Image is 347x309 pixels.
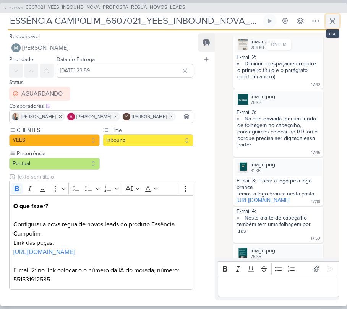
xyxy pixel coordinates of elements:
li: Neste a arte do cabeçalho também tem uma folhagem por trás [237,215,320,234]
div: image.png [251,93,275,101]
input: Select a date [57,64,193,78]
div: E-mail 4: [237,208,320,215]
img: xxOFfmSKjxp6yhrvWEEHUnKgGQ2pPKBQIDFDYVYY.png [238,94,248,105]
label: Recorrência [16,150,100,158]
span: [PERSON_NAME] [76,113,111,120]
div: image.png [251,161,275,169]
div: Isabella Machado Guimarães [123,113,130,120]
li: Diminuir o espaçamento entre o primeiro título e o parágrafo (print em anexo) [237,60,320,80]
div: image.png [251,37,275,46]
li: Na arte enviada tem um fundo de folhagem no cabeçalho, conseguimos colocar no RD, ou é porque pre... [237,115,320,148]
div: Ligar relógio [267,18,273,24]
input: Kard Sem Título [8,14,261,28]
button: Pontual [9,158,100,170]
div: Editor editing area: main [218,276,339,297]
p: Configurar a nova régua de novos leads do produto Essência Campolim Link das peças: E-mail 2: no ... [13,202,189,284]
label: Responsável [9,33,40,40]
label: Prioridade [9,56,33,63]
div: image.png [235,91,322,107]
button: YEES [9,134,100,146]
div: E-mail 2: [237,54,320,60]
div: Editor editing area: main [9,195,193,290]
div: 206 KB [251,45,275,51]
button: AGUARDANDO [9,87,70,101]
button: [PERSON_NAME] [9,41,193,55]
label: Time [110,126,193,134]
img: vsj00bI1MW38sJfFgRRXRQAgLwIBqVtsv6vK9bUJ.png [238,162,248,173]
span: [PERSON_NAME] [132,113,167,120]
div: image.png [235,245,322,262]
button: Inbound [103,134,193,146]
div: 75 KB [251,254,275,260]
div: E-mail 3: [237,109,320,115]
div: esc [326,29,339,38]
div: 17:48 [311,198,320,205]
input: Texto sem título [15,173,193,181]
div: 31 KB [251,168,275,174]
strong: O que fazer? [13,202,48,210]
span: [PERSON_NAME] [21,113,56,120]
img: JNpE44vRcnEBVViZ1JHeUfghQuemo8LWU5EhbOme.png [238,248,248,259]
img: 7KWn8JNI7CmRiFEpsPbI6eVrnRvXI28hkldawFlf.png [238,39,248,50]
div: image.png [235,159,322,176]
div: 17:45 [311,150,320,156]
img: Iara Santos [12,113,19,120]
div: 17:42 [311,82,320,88]
div: Editor toolbar [218,261,339,276]
div: image.png [235,36,322,52]
a: [URL][DOMAIN_NAME] [237,197,289,203]
label: Status [9,79,24,86]
label: CLIENTES [16,126,100,134]
img: Alessandra Gomes [67,113,75,120]
input: Buscar [177,112,191,121]
span: [PERSON_NAME] [22,43,68,52]
div: Colaboradores [9,102,193,110]
div: Editor toolbar [9,181,193,196]
div: 17:50 [311,236,320,242]
div: E-mail 3: Trocar a logo pela logo branca [237,177,320,190]
img: Mariana Amorim [11,43,21,52]
a: [URL][DOMAIN_NAME] [13,248,75,256]
div: AGUARDANDO [21,89,63,98]
div: Temos a logo branca nesta pasta: [237,190,315,203]
p: IM [125,115,128,119]
div: image.png [251,247,275,255]
label: Data de Entrega [57,56,95,63]
div: 76 KB [251,100,275,106]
